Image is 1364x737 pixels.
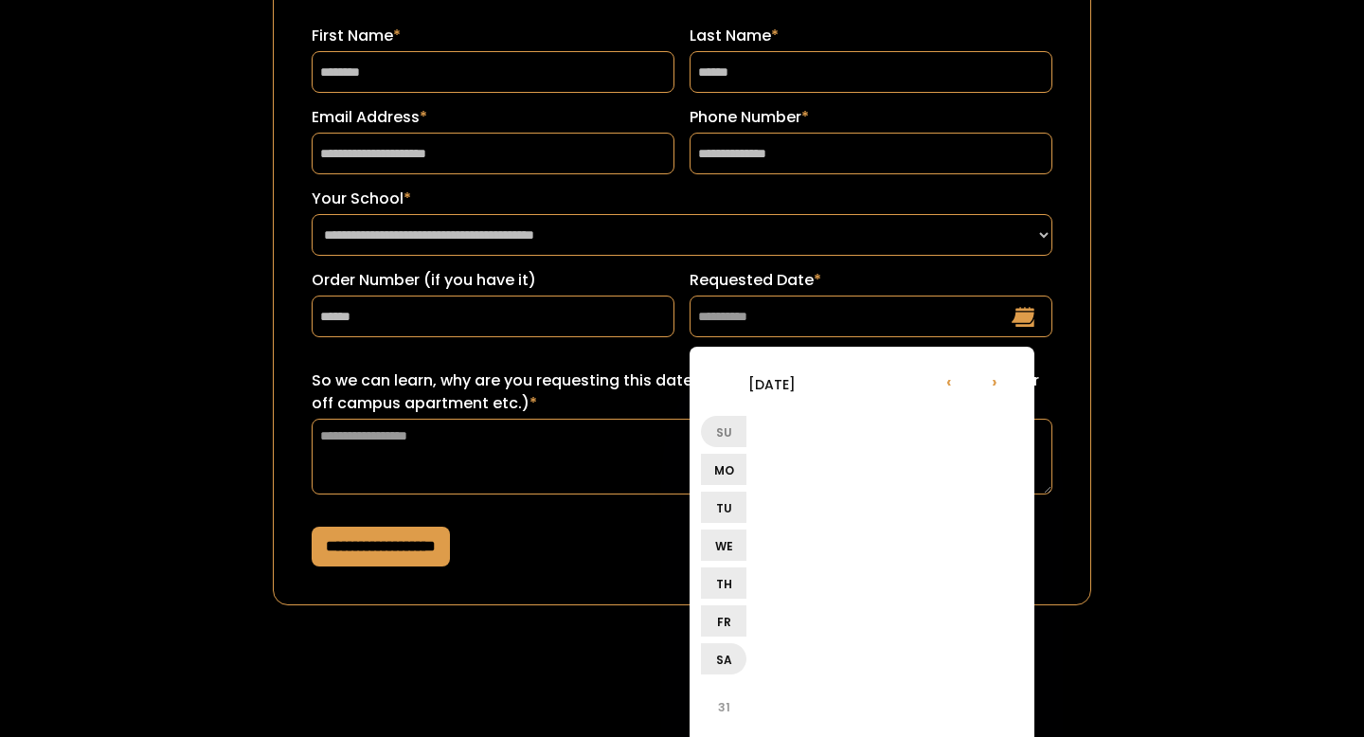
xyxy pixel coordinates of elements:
[312,269,674,292] label: Order Number (if you have it)
[312,106,674,129] label: Email Address
[312,188,1052,210] label: Your School
[972,358,1017,404] li: ›
[701,492,746,523] li: Tu
[690,106,1052,129] label: Phone Number
[312,369,1052,415] label: So we can learn, why are you requesting this date? (ex: sorority recruitment, lease turn over for...
[701,361,843,406] li: [DATE]
[926,358,972,404] li: ‹
[312,25,674,47] label: First Name
[701,416,746,447] li: Su
[701,684,746,729] li: 31
[690,25,1052,47] label: Last Name
[701,567,746,599] li: Th
[690,269,1052,292] label: Requested Date
[701,605,746,637] li: Fr
[701,643,746,674] li: Sa
[701,454,746,485] li: Mo
[701,530,746,561] li: We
